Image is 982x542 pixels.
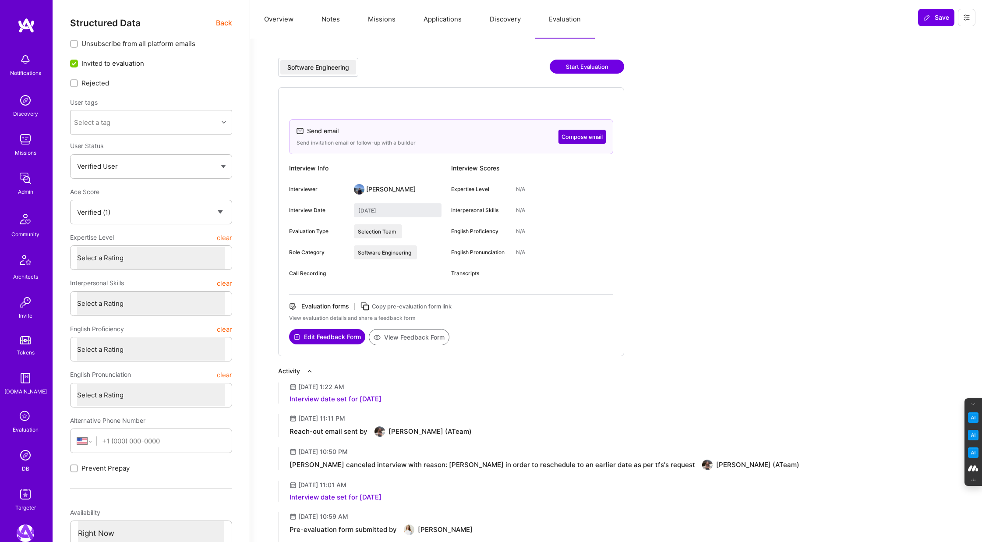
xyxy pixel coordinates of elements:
div: Interview Scores [451,161,613,175]
div: Interview date set for [DATE] [290,493,381,502]
div: English Proficiency [451,227,509,235]
img: guide book [17,369,34,387]
img: Key Point Extractor icon [968,412,978,423]
div: English Pronunciation [451,248,509,256]
div: Pre-evaluation form submitted by [290,525,397,534]
a: A.Team: Leading A.Team's Marketing & DemandGen [14,524,36,542]
div: Tokens [17,348,35,357]
div: Send email [307,127,339,135]
img: tokens [20,336,31,344]
span: Save [923,13,949,22]
button: Save [918,9,954,26]
input: +1 (000) 000-0000 [102,430,225,452]
span: Alternative Phone Number [70,417,145,424]
div: [DATE] 11:11 PM [298,414,345,423]
button: clear [217,275,232,291]
div: Evaluation forms [301,302,349,311]
img: teamwork [17,131,34,148]
div: N/A [516,248,525,256]
label: User tags [70,98,98,106]
div: Discovery [13,109,38,118]
div: Targeter [15,503,36,512]
div: Role Category [289,248,347,256]
img: bell [17,51,34,68]
span: Ace Score [70,188,99,195]
button: Compose email [558,130,606,144]
span: Prevent Prepay [81,464,130,473]
div: [PERSON_NAME] (ATeam) [716,461,799,469]
span: Unsubscribe from all platform emails [81,39,195,48]
div: Interview Date [289,206,347,214]
div: Activity [278,367,300,376]
img: Admin Search [17,446,34,464]
div: N/A [516,227,525,235]
div: Copy pre-evaluation form link [372,302,452,311]
span: Verified User [77,162,118,170]
i: icon SelectionTeam [17,408,34,425]
img: Architects [15,251,36,272]
div: Interviewer [289,185,347,193]
button: Start Evaluation [550,60,624,74]
img: Community [15,209,36,230]
div: [DOMAIN_NAME] [4,387,47,396]
div: Evaluation Type [289,227,347,235]
span: Expertise Level [70,230,114,245]
span: Structured Data [70,18,141,28]
button: clear [217,230,232,245]
img: Email Tone Analyzer icon [968,430,978,440]
div: Evaluation [13,425,39,434]
span: Rejected [81,78,109,88]
i: icon Chevron [222,120,226,124]
div: Send invitation email or follow-up with a builder [297,139,416,147]
div: [PERSON_NAME] [418,525,473,534]
div: Community [11,230,39,239]
button: clear [217,367,232,383]
img: Jargon Buster icon [968,447,978,458]
div: Interpersonal Skills [451,206,509,214]
div: Admin [18,187,33,196]
button: View Feedback Form [369,329,449,345]
div: Reach-out email sent by [290,427,367,436]
span: Back [216,18,232,28]
span: English Pronunciation [70,367,131,383]
img: User Avatar [374,426,385,437]
div: [PERSON_NAME] (ATeam) [389,427,472,436]
div: Invite [19,311,32,320]
button: clear [217,321,232,337]
div: Architects [13,272,38,281]
div: DB [22,464,29,473]
div: [DATE] 10:59 AM [298,512,348,521]
div: Call Recording [289,269,347,277]
i: icon Copy [360,301,370,312]
div: View evaluation details and share a feedback form [289,314,613,322]
img: Skill Targeter [17,485,34,503]
div: N/A [516,185,525,193]
div: [DATE] 1:22 AM [298,383,344,391]
a: Edit Feedback Form [289,329,365,345]
div: Notifications [10,68,41,78]
div: N/A [516,206,525,214]
img: Invite [17,294,34,311]
div: Software Engineering [287,63,349,72]
img: User Avatar [354,184,364,195]
img: discovery [17,92,34,109]
img: A.Team: Leading A.Team's Marketing & DemandGen [17,524,34,542]
img: logo [18,18,35,33]
img: caret [221,165,226,168]
div: Interview date set for [DATE] [290,395,381,404]
div: [PERSON_NAME] [366,185,416,194]
img: User Avatar [702,460,713,470]
div: [DATE] 10:50 PM [298,447,348,456]
span: Interpersonal Skills [70,275,124,291]
div: Expertise Level [451,185,509,193]
div: Availability [70,505,232,521]
div: [PERSON_NAME] canceled interview with reason: [PERSON_NAME] in order to reschedule to an earlier ... [290,461,695,469]
div: [DATE] 11:01 AM [298,481,346,489]
div: Interview Info [289,161,451,175]
div: Select a tag [74,118,110,127]
span: Invited to evaluation [81,59,144,68]
div: Transcripts [451,269,509,277]
div: Missions [15,148,36,157]
img: User Avatar [404,524,414,535]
